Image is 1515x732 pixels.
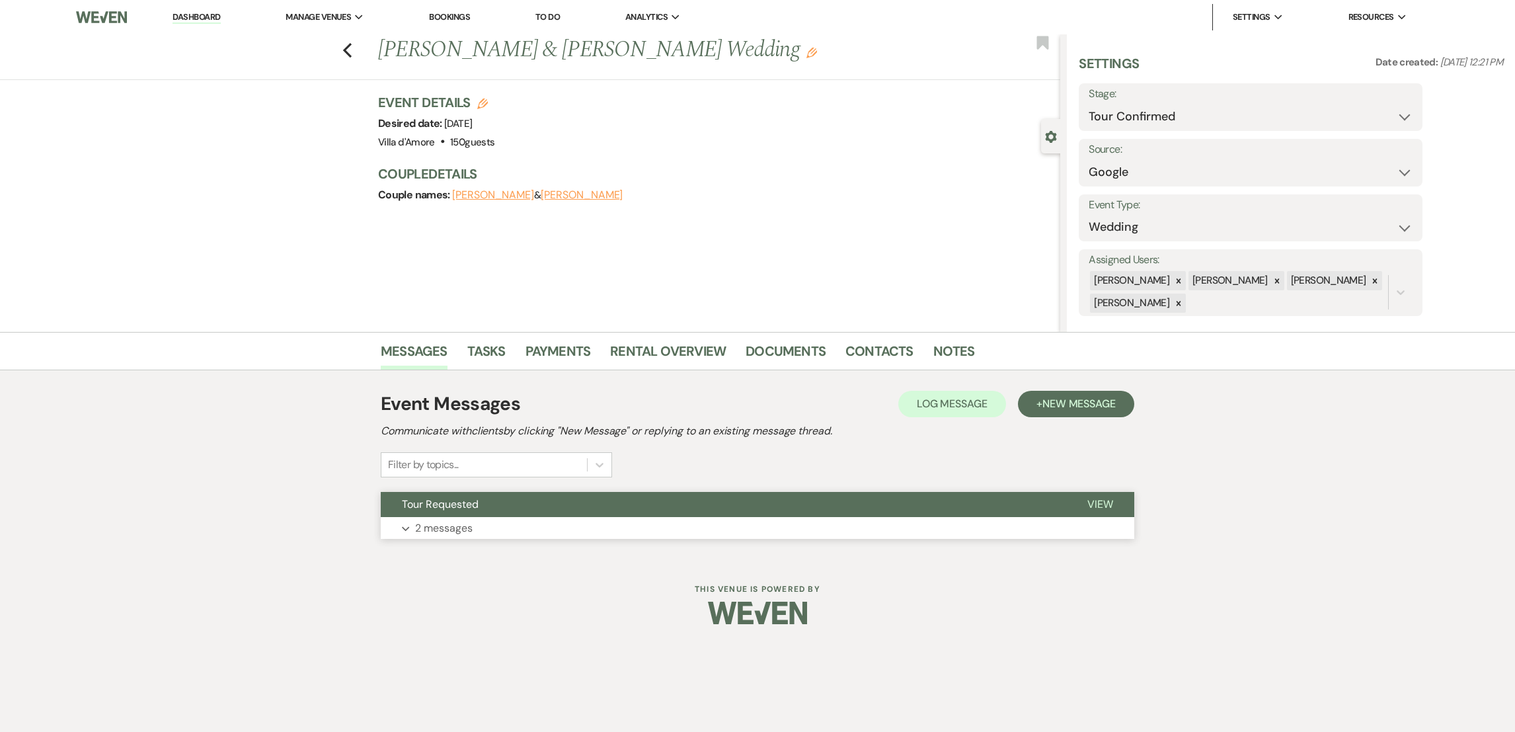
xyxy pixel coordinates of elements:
[444,117,472,130] span: [DATE]
[378,34,919,66] h1: [PERSON_NAME] & [PERSON_NAME] Wedding
[452,190,534,200] button: [PERSON_NAME]
[1348,11,1394,24] span: Resources
[467,341,506,370] a: Tasks
[806,46,817,58] button: Edit
[746,341,826,370] a: Documents
[381,492,1066,517] button: Tour Requested
[917,397,988,411] span: Log Message
[450,136,494,149] span: 150 guests
[1188,271,1270,290] div: [PERSON_NAME]
[388,457,459,473] div: Filter by topics...
[1440,56,1503,69] span: [DATE] 12:21 PM
[381,390,520,418] h1: Event Messages
[1087,497,1113,511] span: View
[933,341,975,370] a: Notes
[1233,11,1270,24] span: Settings
[1089,251,1413,270] label: Assigned Users:
[525,341,591,370] a: Payments
[402,497,479,511] span: Tour Requested
[173,11,220,24] a: Dashboard
[1045,130,1057,142] button: Close lead details
[1376,56,1440,69] span: Date created:
[378,188,452,202] span: Couple names:
[708,590,807,636] img: Weven Logo
[1042,397,1116,411] span: New Message
[378,136,435,149] span: Villa d'Amore
[381,423,1134,439] h2: Communicate with clients by clicking "New Message" or replying to an existing message thread.
[429,11,470,22] a: Bookings
[898,391,1006,417] button: Log Message
[1089,140,1413,159] label: Source:
[1090,271,1171,290] div: [PERSON_NAME]
[378,93,494,112] h3: Event Details
[541,190,623,200] button: [PERSON_NAME]
[535,11,560,22] a: To Do
[1079,54,1139,83] h3: Settings
[76,3,127,31] img: Weven Logo
[381,517,1134,540] button: 2 messages
[415,520,473,537] p: 2 messages
[610,341,726,370] a: Rental Overview
[378,116,444,130] span: Desired date:
[845,341,913,370] a: Contacts
[1089,196,1413,215] label: Event Type:
[1018,391,1134,417] button: +New Message
[381,341,447,370] a: Messages
[452,188,623,202] span: &
[1089,85,1413,104] label: Stage:
[1287,271,1368,290] div: [PERSON_NAME]
[625,11,668,24] span: Analytics
[378,165,1047,183] h3: Couple Details
[1090,294,1171,313] div: [PERSON_NAME]
[286,11,351,24] span: Manage Venues
[1066,492,1134,517] button: View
